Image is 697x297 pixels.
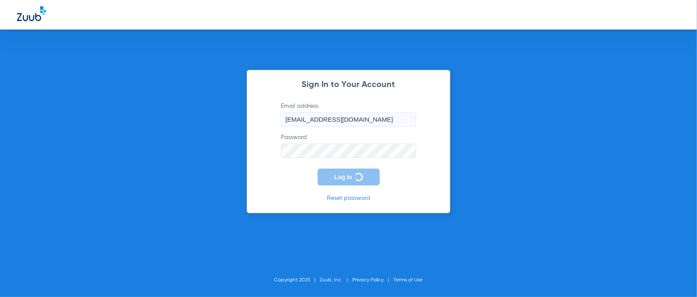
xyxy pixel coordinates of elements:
[394,278,423,283] a: Terms of Use
[274,276,320,284] li: Copyright 2025
[327,195,370,201] a: Reset password
[320,276,353,284] li: Zuub, Inc.
[268,81,429,89] h2: Sign In to Your Account
[281,133,416,158] label: Password
[17,6,46,21] img: Zuub Logo
[655,256,697,297] iframe: Chat Widget
[353,278,384,283] a: Privacy Policy
[281,102,416,127] label: Email address
[318,169,380,185] button: Log In
[281,112,416,127] input: Email address
[281,144,416,158] input: Password
[335,174,352,180] span: Log In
